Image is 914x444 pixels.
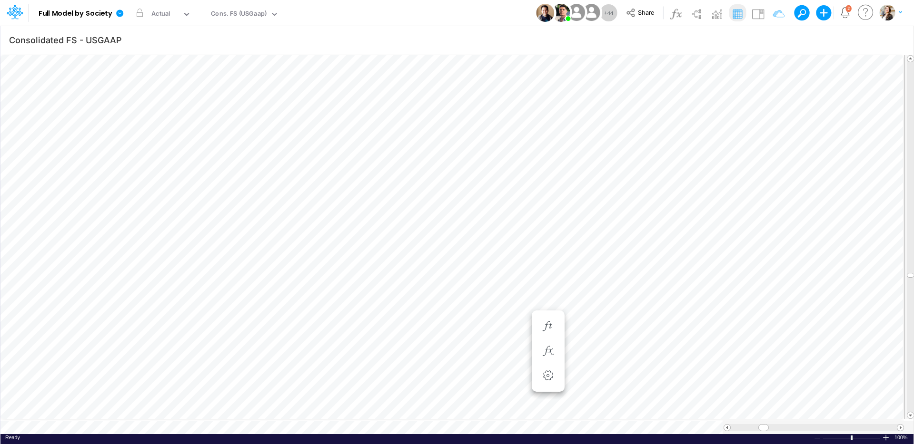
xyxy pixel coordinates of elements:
[851,435,853,440] div: Zoom
[638,9,654,16] span: Share
[9,30,706,49] input: Type a title here
[581,2,602,23] img: User Image Icon
[39,10,112,18] b: Full Model by Society
[5,434,20,441] div: In Ready mode
[211,9,267,20] div: Cons. FS (USGaap)
[847,6,850,10] div: 2 unread items
[5,434,20,440] span: Ready
[840,7,851,18] a: Notifications
[621,6,661,20] button: Share
[536,4,554,22] img: User Image Icon
[604,10,613,16] span: + 44
[151,9,170,20] div: Actual
[882,434,890,441] div: Zoom In
[823,434,882,441] div: Zoom
[814,434,821,442] div: Zoom Out
[552,4,570,22] img: User Image Icon
[894,434,909,441] span: 100%
[566,2,587,23] img: User Image Icon
[894,434,909,441] div: Zoom level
